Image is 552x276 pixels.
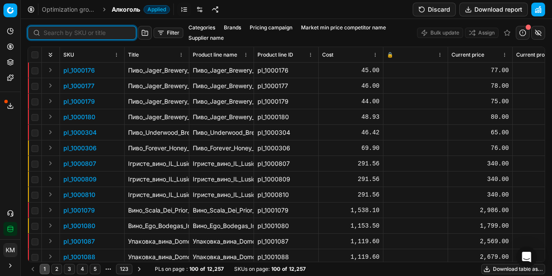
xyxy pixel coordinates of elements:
span: Алкоголь [112,5,140,14]
div: 76.00 [452,144,509,152]
strong: 100 [189,266,198,273]
div: pl_1000306 [257,144,315,152]
button: Expand [45,96,56,106]
strong: 100 [271,266,280,273]
span: 🔒 [387,51,393,58]
p: pl_1000179 [63,97,95,106]
p: Пиво_Jager_Brewery_Франкель_світле_4.2%_0.5_л_з/б [128,66,185,75]
button: 4 [77,264,88,274]
p: Пиво_Jager_Brewery_Солодка_Юзефа_напівтемне_4.5%_0.5_л_з/б [128,82,185,90]
span: АлкогольApplied [112,5,170,14]
div: 75.00 [452,97,509,106]
div: pl_1000304 [257,128,315,137]
p: Пиво_Forever_Honey_Moon_світле_5.5%_0.5_л_з/б [128,144,185,152]
button: Discard [413,3,456,16]
div: Ігристе_вино_IL_Lusio_Cava_рожеве_брют_0.75_л [193,175,250,184]
div: pl_1000807 [257,159,315,168]
div: 1,538.10 [322,206,379,215]
button: Expand [45,143,56,153]
button: Expand [45,174,56,184]
button: Categories [185,22,219,33]
p: Упаковка_вина_Domodo_Negroamaro_Puglia_IGP_Puglia_червоне_сухе_4.5_л_(0.75_л_х_6_шт.) [128,253,185,261]
button: pl_1000306 [63,144,97,152]
button: КM [3,243,17,257]
button: Expand [45,111,56,122]
nav: pagination [28,263,144,275]
button: Expand [45,220,56,231]
p: pl_1000810 [63,190,95,199]
button: pl_1001088 [63,253,95,261]
div: pl_1000176 [257,66,315,75]
p: Пиво_Jager_Brewery_Богемний_Міцик_світле_5.1%_0.5_л_з/б [128,113,185,121]
p: pl_1000177 [63,82,94,90]
button: Expand [45,127,56,137]
strong: 12,257 [289,266,306,273]
div: Упаковка_вина_Domodo_Chardonnay_Puglia_IGP_Puglia_біле_сухе_4.5_л_(0.75_л_х_6_шт.) [193,237,250,246]
div: 46.42 [322,128,379,137]
div: 45.00 [322,66,379,75]
div: 1,799.00 [452,222,509,230]
button: pl_1000809 [63,175,97,184]
button: pl_1001087 [63,237,95,246]
div: 1,153.50 [322,222,379,230]
button: 5 [90,264,100,274]
button: Bulk update [417,28,463,38]
input: Search by SKU or title [44,29,131,37]
div: Пиво_Forever_Honey_Moon_світле_5.5%_0.5_л_з/б [193,144,250,152]
div: pl_1000179 [257,97,315,106]
div: 2,986.00 [452,206,509,215]
button: Expand [45,251,56,262]
div: Пиво_Jager_Brewery_Дідич_Потоцький_світле_4.2%_0.5_л_з/б [193,97,250,106]
span: SKU [63,51,74,58]
strong: of [282,266,287,273]
button: Expand [45,65,56,75]
div: Упаковка_вина_Domodo_Negroamaro_Puglia_IGP_Puglia_червоне_сухе_4.5_л_(0.75_л_х_6_шт.) [193,253,250,261]
button: pl_1000180 [63,113,95,121]
div: 48.93 [322,113,379,121]
div: 1,119.60 [322,253,379,261]
p: Пиво_Jager_Brewery_Дідич_Потоцький_світле_4.2%_0.5_л_з/б [128,97,185,106]
span: Current price [452,51,484,58]
div: Пиво_Jager_Brewery_Солодка_Юзефа_напівтемне_4.5%_0.5_л_з/б [193,82,250,90]
button: Assign [465,28,499,38]
button: pl_1001079 [63,206,95,215]
a: Optimization groups [42,5,97,14]
button: Expand [45,205,56,215]
div: 78.00 [452,82,509,90]
span: Product line name [193,51,237,58]
button: pl_1000176 [63,66,95,75]
div: Ігристе_вино_IL_Lusio_Cava_біле_брют_0.75_л [193,159,250,168]
span: PLs on page [155,266,185,273]
p: Вино_Scala_Dei_Prior_DOC_Priorat_червоне_сухе_0.75_л [128,206,185,215]
button: Supplier name [185,33,227,43]
div: 44.00 [322,97,379,106]
button: Filter [154,28,183,38]
div: 77.00 [452,66,509,75]
div: 291.56 [322,159,379,168]
button: Expand [45,189,56,200]
div: : [155,266,224,273]
button: pl_1000304 [63,128,97,137]
div: 46.00 [322,82,379,90]
div: Пиво_Underwood_Brewery_Rising_Sun_світле_5%_0.33_л_з/б [193,128,250,137]
div: pl_1000180 [257,113,315,121]
button: 3 [64,264,75,274]
p: Упаковка_вина_Domodo_Chardonnay_Puglia_IGP_Puglia_біле_сухе_4.5_л_(0.75_л_х_6_шт.) [128,237,185,246]
div: pl_1001080 [257,222,315,230]
div: Вино_Scala_Dei_Prior_DOC_Priorat_червоне_сухе_0.75_л [193,206,250,215]
button: Expand all [45,50,56,60]
span: Title [128,51,139,58]
span: КM [4,244,17,257]
div: 1,119.60 [322,237,379,246]
p: Ігристе_вино_IL_Lusio_Cava_Nature_біле_брют_натюр_0.75_л [128,190,185,199]
button: Expand [45,158,56,168]
button: Expand [45,236,56,246]
div: Пиво_Jager_Brewery_Франкель_світле_4.2%_0.5_л_з/б [193,66,250,75]
button: pl_1001080 [63,222,95,230]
